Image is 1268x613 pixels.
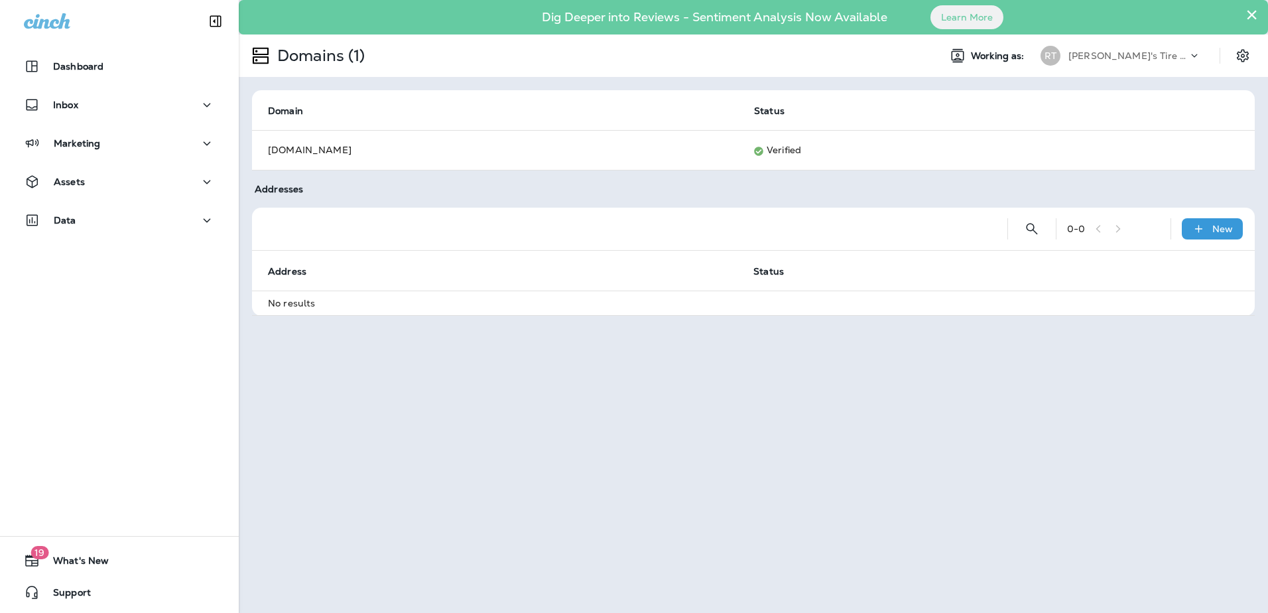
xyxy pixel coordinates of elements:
[1245,4,1258,25] button: Close
[252,130,738,170] td: [DOMAIN_NAME]
[53,61,103,72] p: Dashboard
[197,8,234,34] button: Collapse Sidebar
[13,207,225,234] button: Data
[1231,44,1255,68] button: Settings
[272,46,365,66] p: Domains (1)
[13,547,225,574] button: 19What's New
[754,105,802,117] span: Status
[268,265,324,277] span: Address
[753,265,801,277] span: Status
[40,555,109,571] span: What's New
[971,50,1027,62] span: Working as:
[930,5,1003,29] button: Learn More
[13,92,225,118] button: Inbox
[753,266,784,277] span: Status
[53,100,78,110] p: Inbox
[31,546,48,559] span: 19
[268,266,306,277] span: Address
[1068,50,1188,61] p: [PERSON_NAME]'s Tire Barn
[1067,224,1085,234] div: 0 - 0
[54,176,85,187] p: Assets
[738,130,1223,170] td: Verified
[754,105,785,117] span: Status
[40,587,91,603] span: Support
[252,291,1255,315] td: No results
[1041,46,1060,66] div: RT
[1212,224,1233,234] p: New
[268,105,303,117] span: Domain
[54,215,76,226] p: Data
[255,183,303,195] span: Addresses
[13,579,225,606] button: Support
[13,169,225,195] button: Assets
[268,105,320,117] span: Domain
[13,53,225,80] button: Dashboard
[503,15,926,19] p: Dig Deeper into Reviews - Sentiment Analysis Now Available
[54,138,100,149] p: Marketing
[1019,216,1045,242] button: Search Addresses
[13,130,225,157] button: Marketing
